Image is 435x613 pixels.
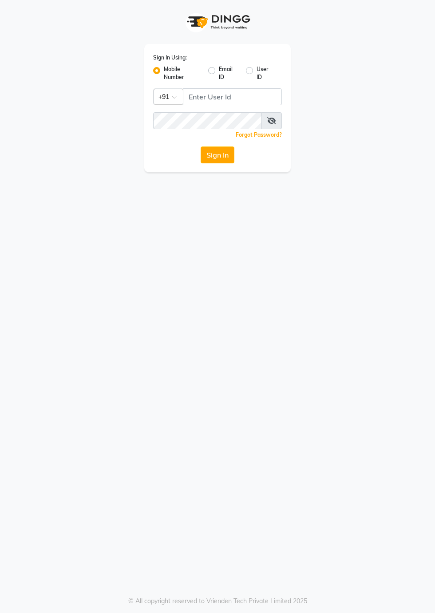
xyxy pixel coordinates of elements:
[236,131,282,138] a: Forgot Password?
[164,65,201,81] label: Mobile Number
[183,88,282,105] input: Username
[153,54,187,62] label: Sign In Using:
[201,146,234,163] button: Sign In
[219,65,239,81] label: Email ID
[257,65,275,81] label: User ID
[182,9,253,35] img: logo1.svg
[153,112,262,129] input: Username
